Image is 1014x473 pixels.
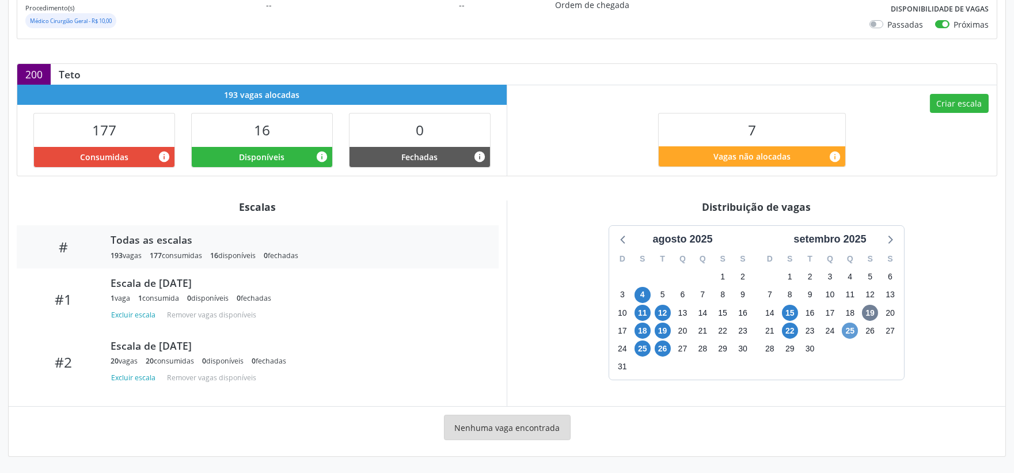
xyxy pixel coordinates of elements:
div: Q [840,250,860,268]
span: domingo, 24 de agosto de 2025 [614,340,631,357]
span: quinta-feira, 14 de agosto de 2025 [694,305,711,321]
div: # [25,239,102,255]
span: quarta-feira, 24 de setembro de 2025 [822,323,838,339]
div: S [780,250,800,268]
div: vagas [111,251,142,260]
button: Excluir escala [111,307,160,323]
div: #2 [25,354,102,370]
div: fechadas [264,251,298,260]
div: Todas as escalas [111,233,483,246]
span: Consumidas [80,151,128,163]
span: segunda-feira, 22 de setembro de 2025 [782,323,798,339]
div: consumidas [150,251,202,260]
div: Teto [51,68,89,81]
div: Q [820,250,840,268]
span: domingo, 28 de setembro de 2025 [762,340,778,357]
div: #1 [25,291,102,308]
small: Médico Cirurgião Geral - R$ 10,00 [30,17,112,25]
div: Q [693,250,713,268]
div: disponíveis [210,251,256,260]
span: quinta-feira, 4 de setembro de 2025 [842,269,858,285]
div: consumidas [146,356,194,366]
span: 177 [150,251,162,260]
span: terça-feira, 16 de setembro de 2025 [802,305,818,321]
span: sexta-feira, 1 de agosto de 2025 [715,269,731,285]
span: 193 [111,251,123,260]
span: 16 [254,120,270,139]
div: 193 vagas alocadas [17,85,507,105]
span: terça-feira, 9 de setembro de 2025 [802,287,818,303]
span: sexta-feira, 15 de agosto de 2025 [715,305,731,321]
div: fechadas [237,293,271,303]
span: quinta-feira, 18 de setembro de 2025 [842,305,858,321]
span: sexta-feira, 12 de setembro de 2025 [862,287,878,303]
span: 177 [92,120,116,139]
div: agosto 2025 [648,232,717,247]
i: Vagas alocadas que possuem marcações associadas [158,150,170,163]
span: segunda-feira, 8 de setembro de 2025 [782,287,798,303]
span: domingo, 14 de setembro de 2025 [762,305,778,321]
span: quarta-feira, 13 de agosto de 2025 [674,305,690,321]
span: 20 [111,356,119,366]
button: Excluir escala [111,370,160,385]
span: terça-feira, 12 de agosto de 2025 [655,305,671,321]
div: Nenhuma vaga encontrada [444,415,571,440]
span: segunda-feira, 25 de agosto de 2025 [635,340,651,357]
span: domingo, 7 de setembro de 2025 [762,287,778,303]
small: Procedimento(s) [25,3,74,12]
span: quarta-feira, 17 de setembro de 2025 [822,305,838,321]
span: sexta-feira, 19 de setembro de 2025 [862,305,878,321]
span: terça-feira, 2 de setembro de 2025 [802,269,818,285]
span: sábado, 20 de setembro de 2025 [882,305,898,321]
div: Escala de [DATE] [111,277,483,289]
i: Quantidade de vagas restantes do teto de vagas [829,150,841,163]
span: quinta-feira, 28 de agosto de 2025 [694,340,711,357]
i: Vagas alocadas e sem marcações associadas que tiveram sua disponibilidade fechada [473,150,486,163]
span: segunda-feira, 15 de setembro de 2025 [782,305,798,321]
div: D [613,250,633,268]
div: D [760,250,780,268]
span: segunda-feira, 18 de agosto de 2025 [635,323,651,339]
div: S [733,250,753,268]
div: Escala de [DATE] [111,339,483,352]
span: quarta-feira, 6 de agosto de 2025 [674,287,690,303]
div: setembro 2025 [789,232,871,247]
span: quinta-feira, 7 de agosto de 2025 [694,287,711,303]
span: 16 [210,251,218,260]
span: 0 [416,120,424,139]
i: Vagas alocadas e sem marcações associadas [316,150,328,163]
span: segunda-feira, 4 de agosto de 2025 [635,287,651,303]
span: 0 [202,356,206,366]
div: S [713,250,733,268]
span: sexta-feira, 22 de agosto de 2025 [715,323,731,339]
span: sábado, 16 de agosto de 2025 [735,305,751,321]
span: segunda-feira, 29 de setembro de 2025 [782,340,798,357]
span: quinta-feira, 21 de agosto de 2025 [694,323,711,339]
span: quinta-feira, 11 de setembro de 2025 [842,287,858,303]
span: sábado, 6 de setembro de 2025 [882,269,898,285]
span: terça-feira, 5 de agosto de 2025 [655,287,671,303]
label: Passadas [887,18,923,31]
div: Escalas [17,200,499,213]
span: 1 [111,293,115,303]
span: quarta-feira, 27 de agosto de 2025 [674,340,690,357]
span: 7 [748,120,756,139]
span: sexta-feira, 5 de setembro de 2025 [862,269,878,285]
span: sábado, 9 de agosto de 2025 [735,287,751,303]
span: sábado, 2 de agosto de 2025 [735,269,751,285]
span: domingo, 3 de agosto de 2025 [614,287,631,303]
div: vaga [111,293,130,303]
span: sexta-feira, 29 de agosto de 2025 [715,340,731,357]
span: sábado, 30 de agosto de 2025 [735,340,751,357]
div: S [880,250,901,268]
div: 200 [17,64,51,85]
span: quinta-feira, 25 de setembro de 2025 [842,323,858,339]
span: quarta-feira, 10 de setembro de 2025 [822,287,838,303]
span: 0 [252,356,256,366]
div: Distribuição de vagas [515,200,997,213]
span: Disponíveis [239,151,284,163]
label: Próximas [954,18,989,31]
div: vagas [111,356,138,366]
span: 0 [264,251,268,260]
span: terça-feira, 26 de agosto de 2025 [655,340,671,357]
